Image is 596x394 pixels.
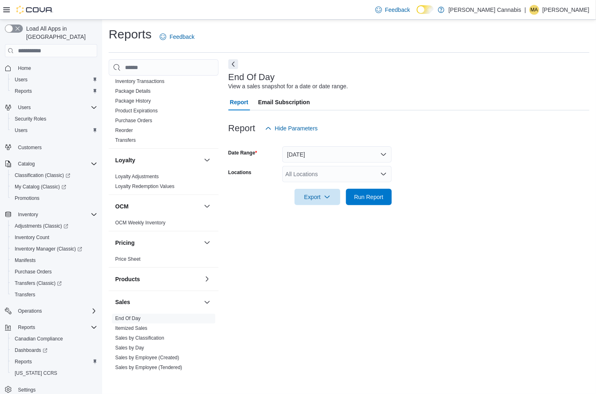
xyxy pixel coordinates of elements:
[8,193,100,204] button: Promotions
[115,174,159,179] a: Loyalty Adjustments
[15,159,97,169] span: Catalog
[18,211,38,218] span: Inventory
[115,117,152,124] span: Purchase Orders
[15,306,97,316] span: Operations
[11,255,39,265] a: Manifests
[8,74,100,85] button: Users
[23,25,97,41] span: Load All Apps in [GEOGRAPHIC_DATA]
[11,86,35,96] a: Reports
[15,246,82,252] span: Inventory Manager (Classic)
[115,256,141,262] a: Price Sheet
[15,159,38,169] button: Catalog
[115,137,136,143] a: Transfers
[11,244,85,254] a: Inventory Manager (Classic)
[15,234,49,241] span: Inventory Count
[109,27,219,148] div: Inventory
[202,201,212,211] button: OCM
[2,102,100,113] button: Users
[15,195,40,201] span: Promotions
[8,278,100,289] a: Transfers (Classic)
[115,326,147,331] a: Itemized Sales
[15,322,97,332] span: Reports
[8,356,100,367] button: Reports
[11,182,69,192] a: My Catalog (Classic)
[525,5,526,15] p: |
[15,280,62,287] span: Transfers (Classic)
[11,244,97,254] span: Inventory Manager (Classic)
[18,161,35,167] span: Catalog
[115,88,151,94] a: Package Details
[372,2,413,18] a: Feedback
[228,72,275,82] h3: End Of Day
[529,5,539,15] div: Mike Ainsworth
[15,336,63,342] span: Canadian Compliance
[15,210,97,219] span: Inventory
[115,298,201,307] button: Sales
[18,324,35,331] span: Reports
[11,170,97,180] span: Classification (Classic)
[8,345,100,356] a: Dashboards
[262,120,321,137] button: Hide Parameters
[115,335,164,342] span: Sales by Classification
[8,232,100,243] button: Inventory Count
[15,257,36,264] span: Manifests
[11,345,51,355] a: Dashboards
[115,365,182,371] a: Sales by Employee (Tendered)
[115,275,140,283] h3: Products
[11,357,35,367] a: Reports
[18,65,31,72] span: Home
[115,275,201,283] button: Products
[156,29,198,45] a: Feedback
[8,113,100,125] button: Security Roles
[115,107,158,114] span: Product Expirations
[115,316,141,322] a: End Of Day
[2,62,100,74] button: Home
[11,221,71,231] a: Adjustments (Classic)
[275,124,318,132] span: Hide Parameters
[449,5,521,15] p: [PERSON_NAME] Cannabis
[115,345,144,351] a: Sales by Day
[115,239,201,247] button: Pricing
[8,333,100,345] button: Canadian Compliance
[115,336,164,341] a: Sales by Classification
[170,33,194,41] span: Feedback
[11,193,97,203] span: Promotions
[15,269,52,275] span: Purchase Orders
[11,75,97,85] span: Users
[8,266,100,278] button: Purchase Orders
[11,233,53,242] a: Inventory Count
[115,156,135,164] h3: Loyalty
[8,243,100,255] a: Inventory Manager (Classic)
[115,355,179,361] span: Sales by Employee (Created)
[18,387,36,393] span: Settings
[8,181,100,193] a: My Catalog (Classic)
[115,128,133,133] a: Reorder
[115,239,134,247] h3: Pricing
[15,184,66,190] span: My Catalog (Classic)
[11,368,60,378] a: [US_STATE] CCRS
[299,189,335,205] span: Export
[8,85,100,97] button: Reports
[15,347,47,354] span: Dashboards
[11,125,31,135] a: Users
[109,218,219,231] div: OCM
[228,169,252,176] label: Locations
[15,322,38,332] button: Reports
[228,59,238,69] button: Next
[109,26,152,43] h1: Reports
[295,189,340,205] button: Export
[15,63,34,73] a: Home
[115,127,133,134] span: Reorder
[385,6,410,14] span: Feedback
[11,267,55,277] a: Purchase Orders
[18,308,42,314] span: Operations
[115,345,144,351] span: Sales by Day
[11,368,97,378] span: Washington CCRS
[15,223,68,229] span: Adjustments (Classic)
[115,78,165,85] span: Inventory Transactions
[2,209,100,220] button: Inventory
[228,123,255,133] h3: Report
[18,104,31,111] span: Users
